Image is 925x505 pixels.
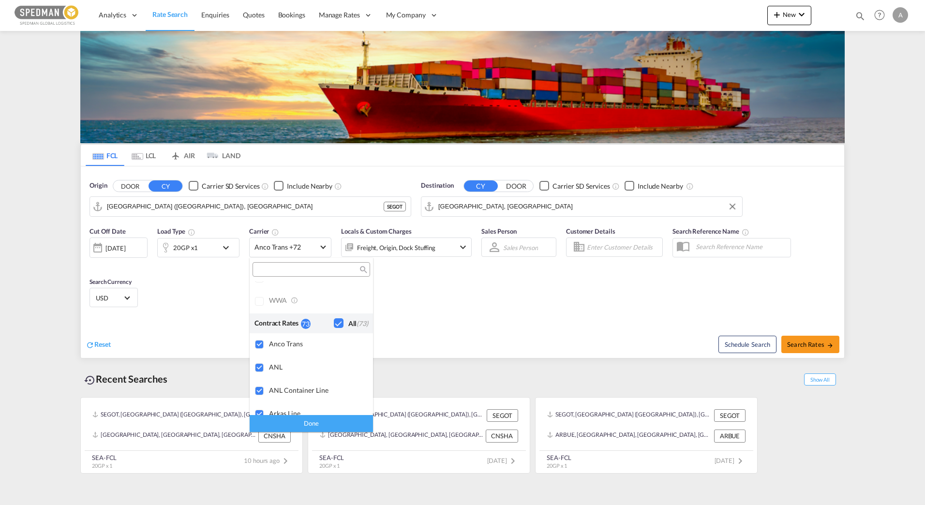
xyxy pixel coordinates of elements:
span: (73) [357,319,368,327]
div: Arkas Line [269,409,365,417]
md-icon: icon-magnify [359,266,366,273]
div: WWA [269,296,365,305]
div: Anco Trans [269,340,365,348]
div: Done [250,415,373,432]
md-icon: s18 icon-information-outline [291,296,299,305]
div: 73 [301,319,311,329]
md-checkbox: Checkbox No Ink [334,318,368,328]
div: ANL [269,363,365,371]
div: All [348,319,368,328]
div: Contract Rates [254,318,301,328]
div: ANL Container Line [269,386,365,394]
